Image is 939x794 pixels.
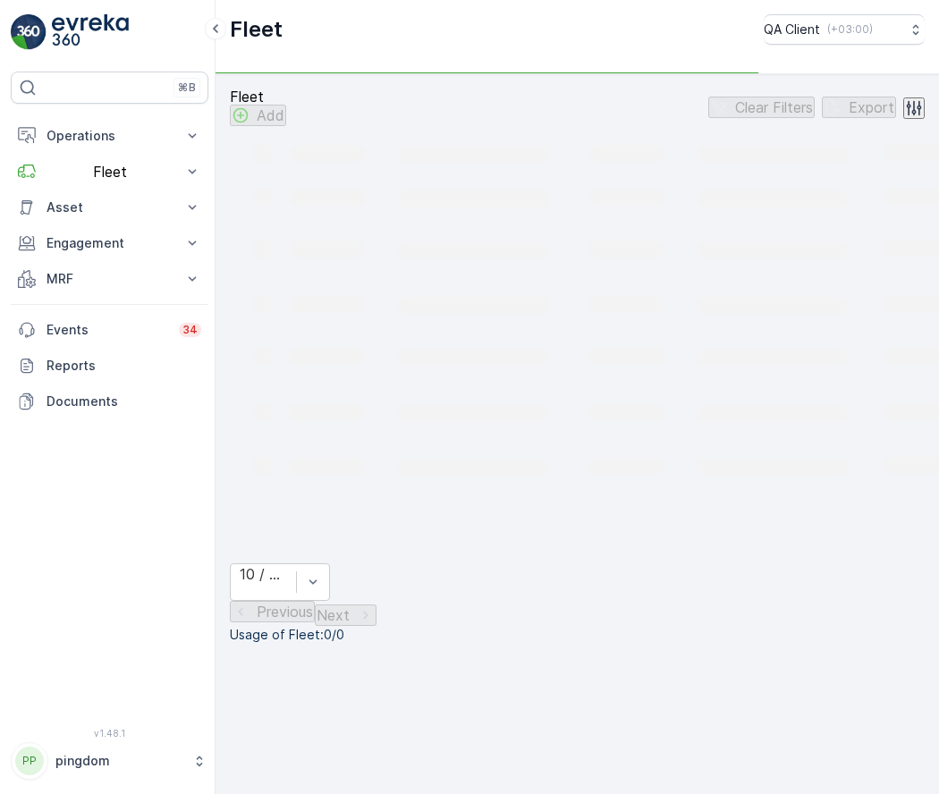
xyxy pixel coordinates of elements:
a: Documents [11,384,208,419]
button: MRF [11,261,208,297]
button: Engagement [11,225,208,261]
p: Fleet [47,164,173,180]
a: Events34 [11,312,208,348]
p: Usage of Fleet : 0/0 [230,626,925,644]
p: Export [849,99,894,115]
button: Clear Filters [708,97,815,118]
button: Asset [11,190,208,225]
span: v 1.48.1 [11,728,208,739]
button: Operations [11,118,208,154]
button: QA Client(+03:00) [764,14,925,45]
p: Next [317,607,350,623]
p: Engagement [47,234,173,252]
p: Previous [257,604,313,620]
button: Export [822,97,896,118]
p: QA Client [764,21,820,38]
p: pingdom [55,752,183,770]
p: Add [257,107,284,123]
p: ⌘B [178,80,196,95]
button: Next [315,604,376,626]
p: Fleet [230,89,286,105]
p: 34 [182,323,198,337]
img: logo [11,14,47,50]
p: MRF [47,270,173,288]
p: Events [47,321,168,339]
p: Reports [47,357,201,375]
img: logo_light-DOdMpM7g.png [52,14,129,50]
button: Fleet [11,154,208,190]
button: Add [230,105,286,126]
p: Documents [47,393,201,410]
div: PP [15,747,44,775]
p: Clear Filters [735,99,813,115]
p: ( +03:00 ) [827,22,873,37]
button: PPpingdom [11,742,208,780]
div: 10 / Page [240,566,287,582]
button: Previous [230,601,315,622]
p: Asset [47,198,173,216]
p: Operations [47,127,173,145]
p: Fleet [230,15,283,44]
a: Reports [11,348,208,384]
